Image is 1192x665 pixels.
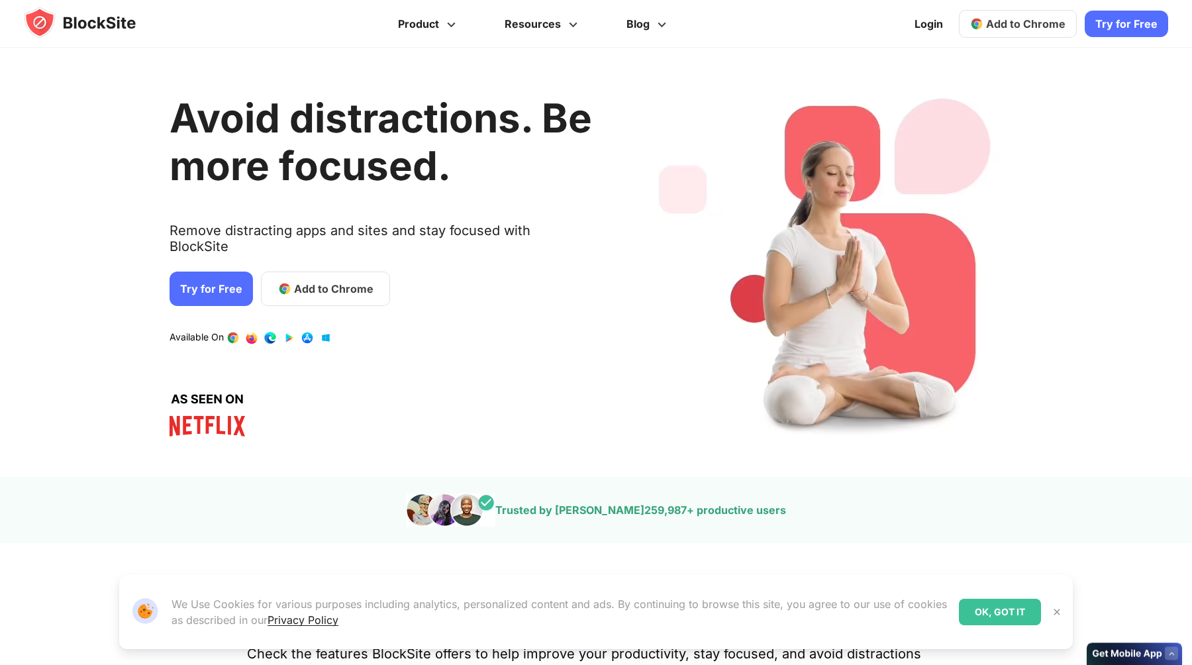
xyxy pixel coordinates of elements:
[261,272,390,306] a: Add to Chrome
[644,503,687,517] span: 259,987
[170,272,253,306] a: Try for Free
[907,8,951,40] a: Login
[170,223,592,265] text: Remove distracting apps and sites and stay focused with BlockSite
[170,94,592,189] h1: Avoid distractions. Be more focused.
[24,7,162,38] img: blocksite-icon.5d769676.svg
[268,613,338,627] a: Privacy Policy
[1085,11,1168,37] a: Try for Free
[970,17,983,30] img: chrome-icon.svg
[1052,607,1062,617] img: Close
[986,17,1066,30] span: Add to Chrome
[172,596,948,628] p: We Use Cookies for various purposes including analytics, personalized content and ads. By continu...
[495,503,786,517] text: Trusted by [PERSON_NAME] + productive users
[959,10,1077,38] a: Add to Chrome
[170,331,224,344] text: Available On
[959,599,1041,625] div: OK, GOT IT
[406,493,495,527] img: pepole images
[294,281,373,297] span: Add to Chrome
[1048,603,1066,621] button: Close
